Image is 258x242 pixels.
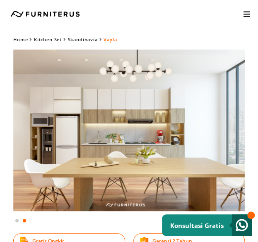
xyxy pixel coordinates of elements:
[13,50,245,211] img: Vayla Kitchen Set Skandinavia by Furniterus
[104,36,117,43] span: Vayla
[68,36,98,43] a: Skandinavia
[162,214,252,236] a: Konsultasi Gratis
[13,36,28,43] a: Home
[170,221,224,230] small: Konsultasi Gratis
[34,36,62,43] a: Kitchen Set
